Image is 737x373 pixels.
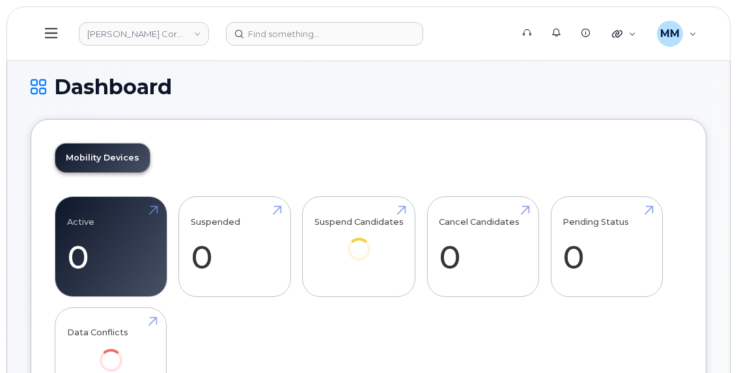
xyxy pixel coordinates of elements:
[191,204,279,290] a: Suspended 0
[31,75,706,98] h1: Dashboard
[55,144,150,172] a: Mobility Devices
[314,204,404,279] a: Suspend Candidates
[563,204,650,290] a: Pending Status 0
[67,204,155,290] a: Active 0
[439,204,527,290] a: Cancel Candidates 0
